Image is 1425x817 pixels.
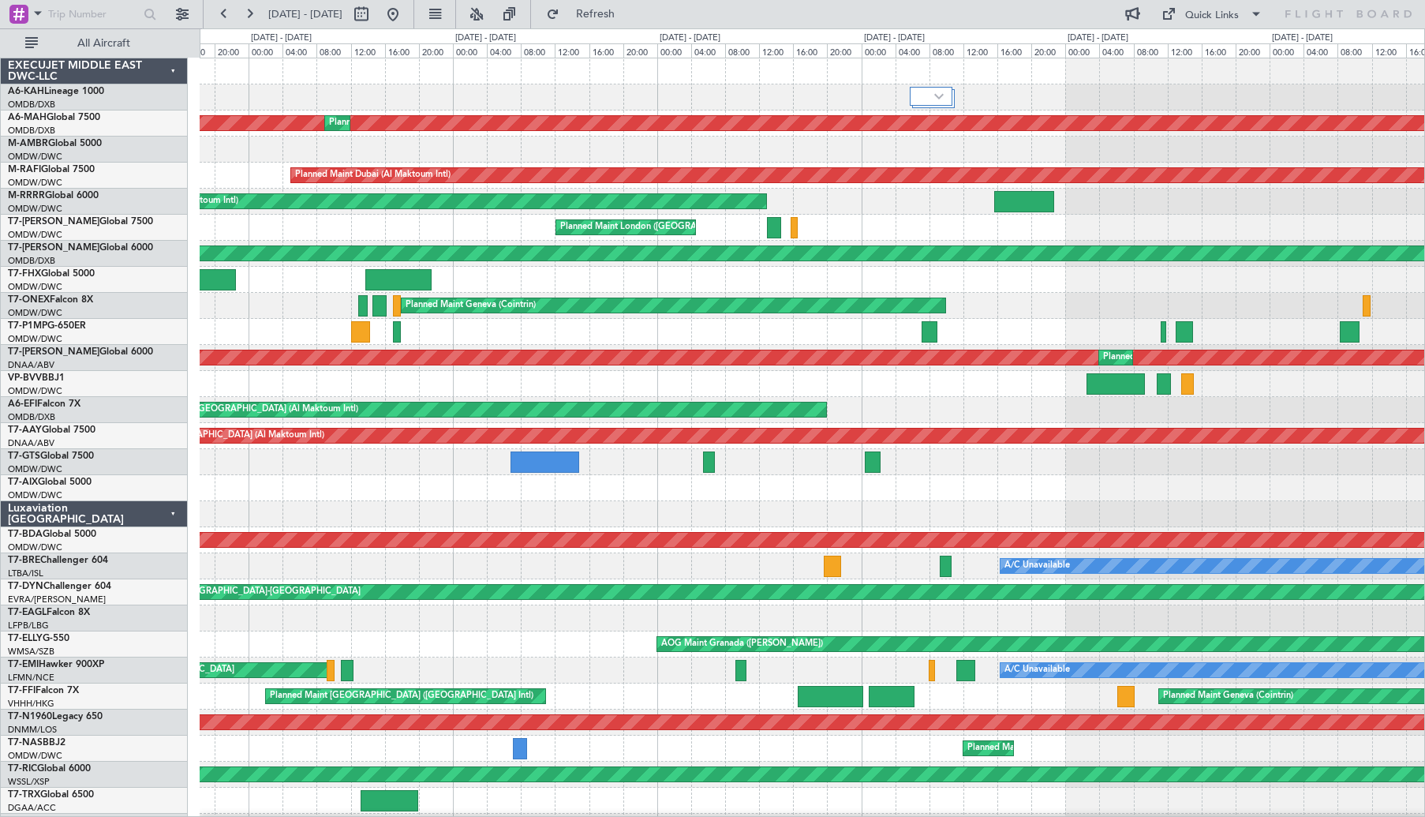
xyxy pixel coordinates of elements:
div: 00:00 [862,43,896,58]
a: M-AMBRGlobal 5000 [8,139,102,148]
a: A6-MAHGlobal 7500 [8,113,100,122]
div: Planned Maint Abuja ([PERSON_NAME] Intl) [967,736,1145,760]
div: Planned Maint London ([GEOGRAPHIC_DATA]) [560,215,749,239]
span: T7-AIX [8,478,38,487]
a: T7-FHXGlobal 5000 [8,269,95,279]
div: A/C Unavailable [1004,554,1070,578]
a: T7-ONEXFalcon 8X [8,295,93,305]
a: LFPB/LBG [8,620,49,631]
span: T7-DYN [8,582,43,591]
div: 04:00 [1099,43,1133,58]
div: A/C Unavailable [1004,658,1070,682]
a: T7-RICGlobal 6000 [8,764,91,774]
a: DNAA/ABV [8,437,54,449]
a: OMDW/DWC [8,385,62,397]
a: T7-TRXGlobal 6500 [8,790,94,800]
a: A6-KAHLineage 1000 [8,87,104,96]
span: T7-TRX [8,790,40,800]
a: OMDB/DXB [8,99,55,111]
div: [DATE] - [DATE] [1068,32,1128,45]
span: T7-FFI [8,686,36,695]
div: 12:00 [1168,43,1202,58]
a: T7-NASBBJ2 [8,738,65,748]
a: T7-[PERSON_NAME]Global 6000 [8,243,153,253]
div: Planned Maint Geneva (Cointrin) [1163,684,1293,708]
a: OMDW/DWC [8,542,62,553]
span: T7-GTS [8,452,40,461]
div: 08:00 [1134,43,1168,58]
a: T7-DYNChallenger 604 [8,582,111,591]
a: T7-EMIHawker 900XP [8,660,104,669]
a: M-RRRRGlobal 6000 [8,191,99,201]
span: T7-EAGL [8,608,47,617]
span: T7-BDA [8,530,43,539]
div: 20:00 [215,43,249,58]
img: arrow-gray.svg [934,93,944,99]
div: 20:00 [623,43,657,58]
span: A6-KAH [8,87,44,96]
div: 12:00 [351,43,385,58]
button: Quick Links [1154,2,1270,27]
span: Refresh [563,9,629,20]
span: T7-P1MP [8,321,47,331]
div: Planned Maint [GEOGRAPHIC_DATA]-[GEOGRAPHIC_DATA] [117,580,361,604]
span: T7-EMI [8,660,39,669]
div: 00:00 [657,43,691,58]
a: T7-FFIFalcon 7X [8,686,79,695]
a: LFMN/NCE [8,672,54,684]
span: T7-[PERSON_NAME] [8,217,99,227]
div: 04:00 [691,43,725,58]
div: 20:00 [1236,43,1270,58]
a: T7-BREChallenger 604 [8,556,108,565]
div: 04:00 [487,43,521,58]
a: VP-BVVBBJ1 [8,373,65,383]
div: 08:00 [521,43,555,58]
div: [DATE] - [DATE] [1272,32,1333,45]
div: 12:00 [555,43,589,58]
div: 16:00 [1202,43,1236,58]
div: 08:00 [929,43,963,58]
div: 12:00 [759,43,793,58]
a: OMDB/DXB [8,125,55,137]
div: 20:00 [827,43,861,58]
span: T7-N1960 [8,712,52,721]
div: Planned Maint Dubai (Al Maktoum Intl) [1103,346,1259,369]
span: VP-BVV [8,373,42,383]
div: 16:00 [589,43,623,58]
span: All Aircraft [41,38,166,49]
span: T7-AAY [8,425,42,435]
div: [DATE] - [DATE] [455,32,516,45]
a: OMDW/DWC [8,151,62,163]
div: 00:00 [453,43,487,58]
a: OMDB/DXB [8,255,55,267]
div: [DATE] - [DATE] [864,32,925,45]
div: AOG Maint Granada ([PERSON_NAME]) [661,632,823,656]
a: OMDW/DWC [8,229,62,241]
span: T7-ELLY [8,634,43,643]
div: 08:00 [1337,43,1371,58]
span: T7-[PERSON_NAME] [8,243,99,253]
div: Planned Maint [GEOGRAPHIC_DATA] ([GEOGRAPHIC_DATA] Intl) [329,111,593,135]
div: Unplanned Maint [GEOGRAPHIC_DATA] (Al Maktoum Intl) [125,398,358,422]
a: OMDW/DWC [8,307,62,319]
span: T7-RIC [8,764,37,774]
div: 04:00 [896,43,929,58]
a: OMDW/DWC [8,750,62,762]
a: LTBA/ISL [8,568,43,579]
a: M-RAFIGlobal 7500 [8,165,95,174]
a: T7-[PERSON_NAME]Global 7500 [8,217,153,227]
a: T7-BDAGlobal 5000 [8,530,96,539]
a: DNMM/LOS [8,724,57,736]
span: M-RAFI [8,165,41,174]
a: T7-EAGLFalcon 8X [8,608,90,617]
span: M-AMBR [8,139,48,148]
div: 00:00 [249,43,282,58]
button: All Aircraft [17,31,171,56]
span: A6-EFI [8,399,37,409]
span: T7-ONEX [8,295,50,305]
a: OMDW/DWC [8,177,62,189]
div: 00:00 [1065,43,1099,58]
span: T7-FHX [8,269,41,279]
div: 08:00 [316,43,350,58]
a: OMDW/DWC [8,281,62,293]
